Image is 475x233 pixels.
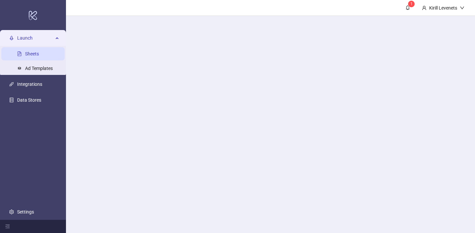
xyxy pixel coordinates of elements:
[17,97,41,103] a: Data Stores
[25,51,39,56] a: Sheets
[25,66,53,71] a: Ad Templates
[9,36,14,40] span: rocket
[410,2,413,6] span: 1
[17,209,34,215] a: Settings
[460,6,464,10] span: down
[17,82,42,87] a: Integrations
[17,31,53,45] span: Launch
[5,224,10,229] span: menu-fold
[427,4,460,12] div: Kirill Levenets
[408,1,415,7] sup: 1
[405,5,410,10] span: bell
[422,6,427,10] span: user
